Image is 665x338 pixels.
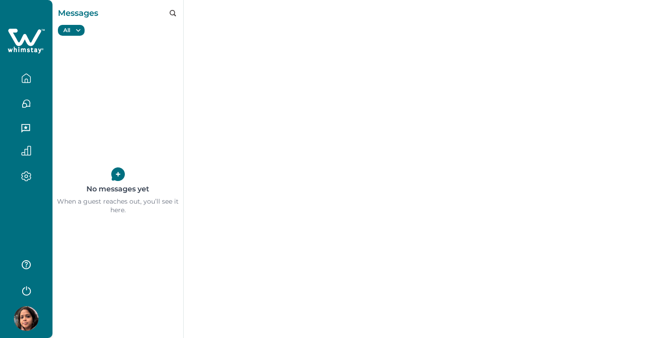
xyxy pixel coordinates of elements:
[86,181,149,197] p: No messages yet
[58,25,85,36] button: All
[52,197,183,215] p: When a guest reaches out, you’ll see it here.
[14,306,38,331] img: Whimstay Host
[170,10,176,16] button: search-icon
[58,6,98,20] p: Messages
